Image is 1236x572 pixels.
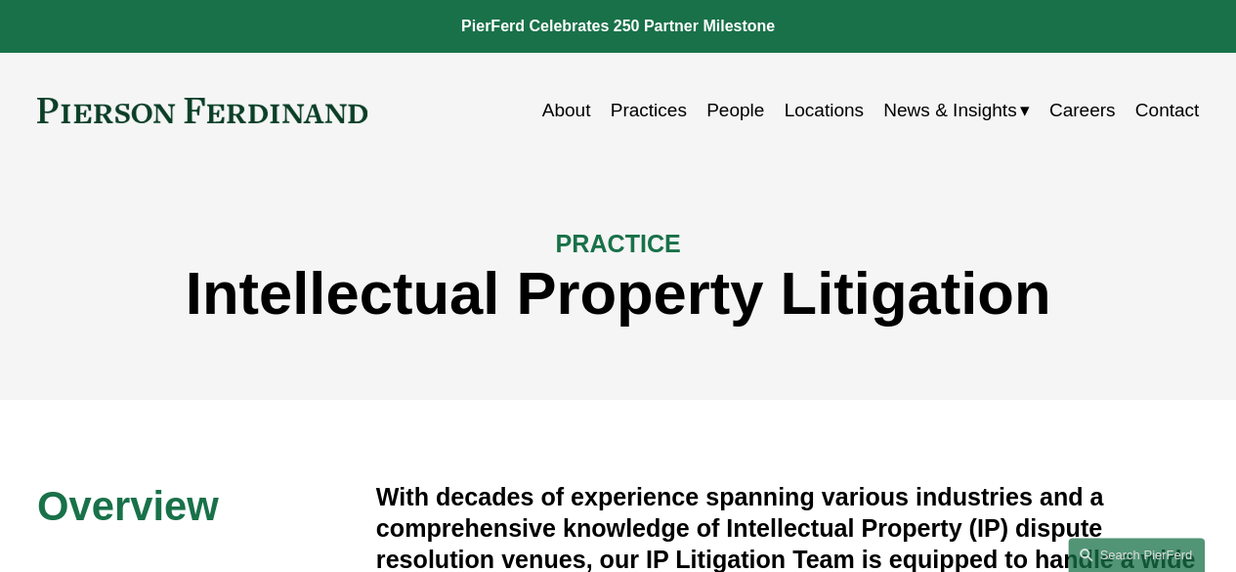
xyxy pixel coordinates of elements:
[1068,538,1205,572] a: Search this site
[883,94,1016,127] span: News & Insights
[706,92,764,129] a: People
[555,230,680,257] span: PRACTICE
[883,92,1029,129] a: folder dropdown
[37,483,219,529] span: Overview
[611,92,687,129] a: Practices
[37,259,1199,328] h1: Intellectual Property Litigation
[542,92,591,129] a: About
[1135,92,1200,129] a: Contact
[784,92,863,129] a: Locations
[1049,92,1116,129] a: Careers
